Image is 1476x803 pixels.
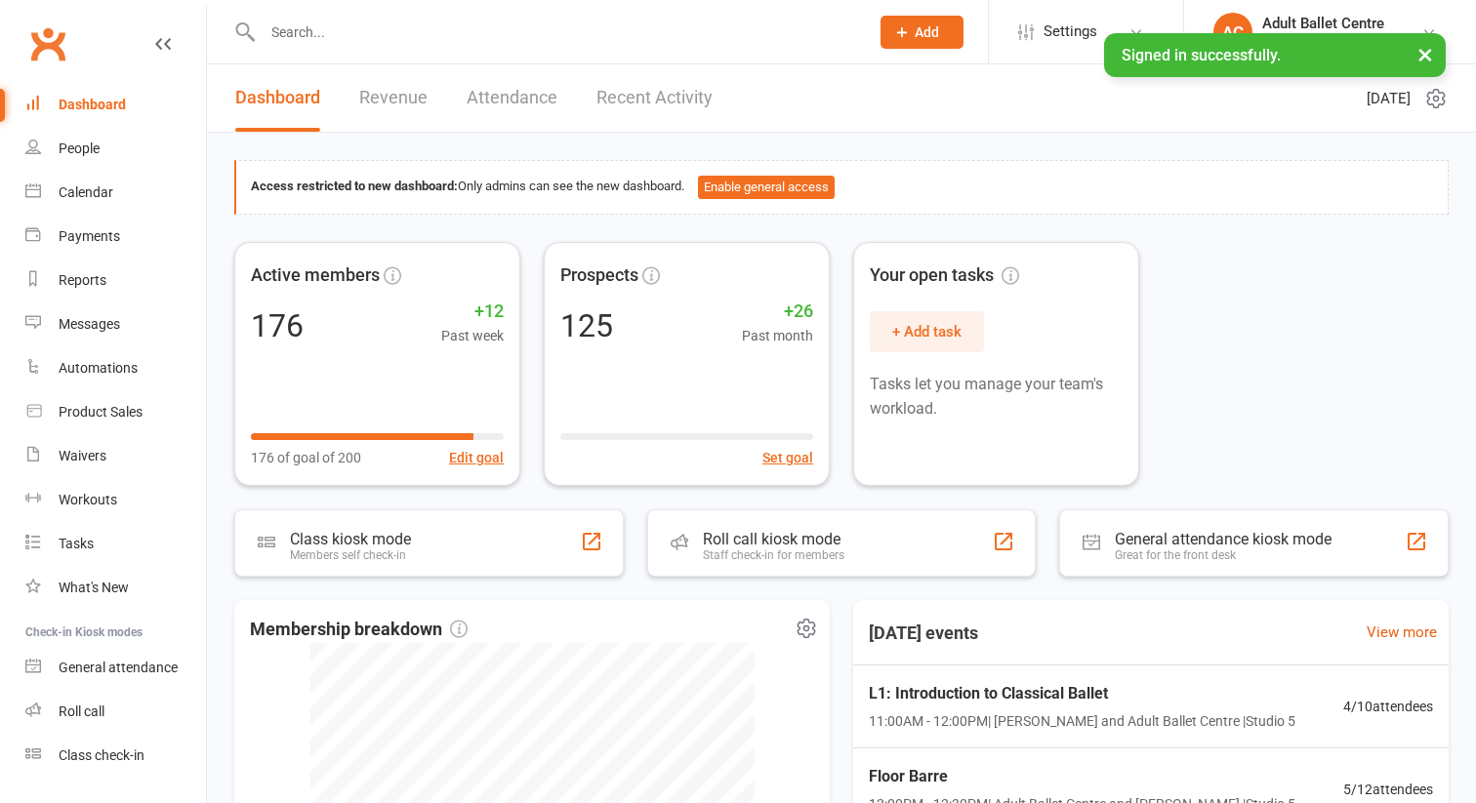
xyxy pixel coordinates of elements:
[59,272,106,288] div: Reports
[257,19,855,46] input: Search...
[1408,33,1443,75] button: ×
[25,302,206,346] a: Messages
[23,20,72,68] a: Clubworx
[441,325,504,346] span: Past week
[59,228,120,244] div: Payments
[251,179,458,193] strong: Access restricted to new dashboard:
[59,316,120,332] div: Messages
[59,703,104,719] div: Roll call
[290,530,411,548] div: Class kiosk mode
[915,24,939,40] span: Add
[290,548,411,562] div: Members self check-in
[1115,530,1332,548] div: General attendance kiosk mode
[560,310,613,341] div: 125
[235,64,320,132] a: Dashboard
[870,372,1123,422] p: Tasks let you manage your team's workload.
[1367,87,1411,110] span: [DATE]
[596,64,713,132] a: Recent Activity
[250,616,468,644] span: Membership breakdown
[881,16,963,49] button: Add
[25,646,206,690] a: General attendance kiosk mode
[251,176,1433,199] div: Only admins can see the new dashboard.
[1343,779,1433,800] span: 5 / 12 attendees
[1343,696,1433,717] span: 4 / 10 attendees
[25,478,206,522] a: Workouts
[25,215,206,259] a: Payments
[59,536,94,551] div: Tasks
[870,311,984,352] button: + Add task
[869,764,1295,789] span: Floor Barre
[25,690,206,734] a: Roll call
[59,97,126,112] div: Dashboard
[25,83,206,127] a: Dashboard
[59,141,100,156] div: People
[25,390,206,434] a: Product Sales
[25,171,206,215] a: Calendar
[59,747,144,763] div: Class check-in
[703,530,844,548] div: Roll call kiosk mode
[870,261,1019,290] span: Your open tasks
[359,64,428,132] a: Revenue
[25,522,206,566] a: Tasks
[25,127,206,171] a: People
[59,492,117,507] div: Workouts
[1122,46,1281,64] span: Signed in successfully.
[1262,32,1384,50] div: Adult Ballet Centre
[869,710,1295,732] span: 11:00AM - 12:00PM | [PERSON_NAME] and Adult Ballet Centre | Studio 5
[25,346,206,390] a: Automations
[59,360,138,376] div: Automations
[698,176,835,199] button: Enable general access
[59,448,106,463] div: Waivers
[467,64,557,132] a: Attendance
[25,566,206,610] a: What's New
[25,259,206,302] a: Reports
[59,660,178,675] div: General attendance
[25,734,206,778] a: Class kiosk mode
[703,548,844,562] div: Staff check-in for members
[449,447,504,468] button: Edit goal
[1115,548,1332,562] div: Great for the front desk
[251,310,304,341] div: 176
[1213,13,1252,52] div: AC
[59,184,113,200] div: Calendar
[560,261,638,290] span: Prospects
[762,447,813,468] button: Set goal
[1044,10,1097,54] span: Settings
[441,298,504,326] span: +12
[59,580,129,595] div: What's New
[251,261,380,290] span: Active members
[742,325,813,346] span: Past month
[25,434,206,478] a: Waivers
[742,298,813,326] span: +26
[869,681,1295,706] span: L1: Introduction to Classical Ballet
[853,616,994,651] h3: [DATE] events
[251,447,361,468] span: 176 of goal of 200
[59,404,143,420] div: Product Sales
[1262,15,1384,32] div: Adult Ballet Centre
[1367,621,1437,644] a: View more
